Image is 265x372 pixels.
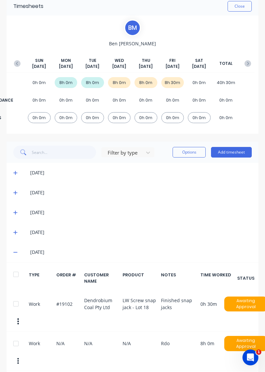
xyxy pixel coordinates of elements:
[61,58,71,64] span: MON
[228,1,252,12] button: Close
[108,112,131,123] div: 0h 0m
[169,58,176,64] span: FRI
[28,77,51,88] div: 0h 0m
[108,77,131,88] div: 8h 0m
[30,229,252,236] div: [DATE]
[215,112,238,123] div: 0h 0m
[240,272,252,284] div: STATUS
[134,95,157,106] div: 0h 0m
[30,249,252,256] div: [DATE]
[256,349,261,355] span: 1
[112,64,126,70] span: [DATE]
[161,77,184,88] div: 8h 30m
[55,77,78,88] div: 8h 0m
[89,58,96,64] span: TUE
[81,77,104,88] div: 8h 0m
[134,112,157,123] div: 0h 0m
[35,58,43,64] span: SUN
[161,95,184,106] div: 0h 0m
[32,64,46,70] span: [DATE]
[124,20,141,36] div: B M
[55,112,78,123] div: 0h 0m
[188,77,211,88] div: 0h 0m
[188,95,211,106] div: 0h 0m
[85,64,99,70] span: [DATE]
[29,272,53,284] div: TYPE
[28,112,51,123] div: 0h 0m
[81,95,104,106] div: 0h 0m
[161,112,184,123] div: 0h 0m
[30,189,252,196] div: [DATE]
[115,58,124,64] span: WED
[32,146,96,159] input: Search...
[192,64,206,70] span: [DATE]
[123,272,157,284] div: PRODUCT
[84,272,119,284] div: CUSTOMER NAME
[219,61,233,67] span: TOTAL
[142,58,150,64] span: THU
[30,169,252,176] div: [DATE]
[134,77,157,88] div: 8h 0m
[195,58,203,64] span: SAT
[139,64,153,70] span: [DATE]
[166,64,180,70] span: [DATE]
[13,2,43,10] div: Timesheets
[211,147,252,158] button: Add timesheet
[215,95,238,106] div: 0h 0m
[173,147,206,158] button: Options
[188,112,211,123] div: 0h 0m
[108,95,131,106] div: 0h 0m
[242,349,258,365] iframe: Intercom live chat
[59,64,73,70] span: [DATE]
[30,209,252,216] div: [DATE]
[56,272,80,284] div: ORDER #
[109,40,156,47] span: Ben [PERSON_NAME]
[55,95,78,106] div: 0h 0m
[161,272,197,284] div: NOTES
[200,272,236,284] div: TIME WORKED
[81,112,104,123] div: 0h 0m
[215,77,238,88] div: 40h 30m
[28,95,51,106] div: 0h 0m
